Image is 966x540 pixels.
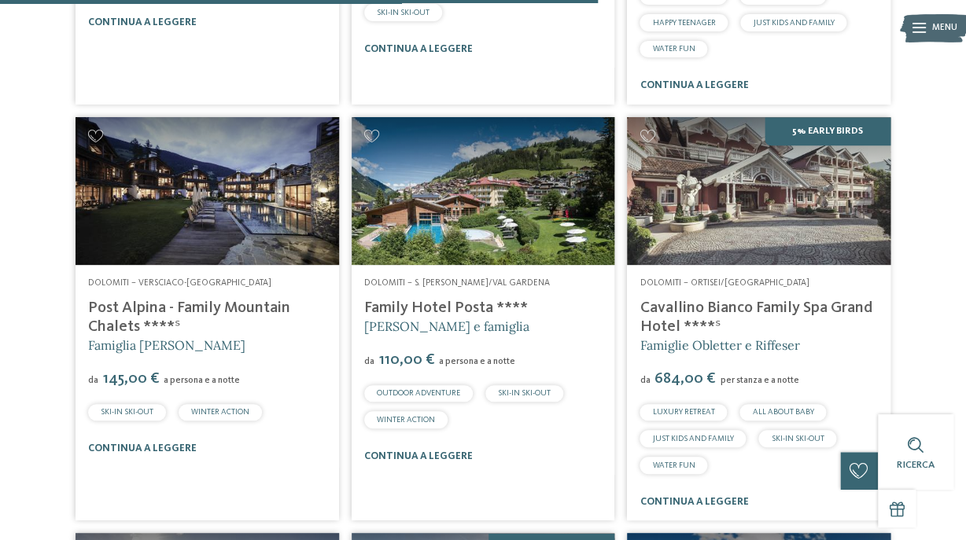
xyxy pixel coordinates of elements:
img: Cercate un hotel per famiglie? Qui troverete solo i migliori! [352,117,615,265]
a: Cercate un hotel per famiglie? Qui troverete solo i migliori! [627,117,890,265]
img: Post Alpina - Family Mountain Chalets ****ˢ [76,117,339,265]
span: SKI-IN SKI-OUT [498,389,551,397]
span: Ricerca [897,460,935,470]
span: [PERSON_NAME] e famiglia [364,318,529,334]
span: SKI-IN SKI-OUT [377,9,430,17]
span: 684,00 € [651,371,718,387]
img: Family Spa Grand Hotel Cavallino Bianco ****ˢ [627,117,890,265]
span: Famiglia [PERSON_NAME] [88,337,245,353]
span: a persona e a notte [439,357,515,366]
span: 145,00 € [100,371,162,387]
span: da [364,357,374,366]
a: continua a leggere [640,497,748,507]
a: Cavallino Bianco Family Spa Grand Hotel ****ˢ [640,300,872,335]
a: continua a leggere [640,80,748,90]
span: SKI-IN SKI-OUT [771,435,824,443]
a: Cercate un hotel per famiglie? Qui troverete solo i migliori! [76,117,339,265]
a: continua a leggere [88,443,197,454]
span: da [640,376,650,385]
span: Famiglie Obletter e Riffeser [640,337,799,353]
a: Family Hotel Posta **** [364,300,528,316]
span: Dolomiti – Versciaco-[GEOGRAPHIC_DATA] [88,278,271,288]
span: WINTER ACTION [377,416,435,424]
span: HAPPY TEENAGER [652,19,715,27]
span: JUST KIDS AND FAMILY [753,19,834,27]
span: OUTDOOR ADVENTURE [377,389,460,397]
span: JUST KIDS AND FAMILY [652,435,733,443]
a: continua a leggere [364,451,473,461]
span: Dolomiti – Ortisei/[GEOGRAPHIC_DATA] [640,278,809,288]
span: LUXURY RETREAT [652,408,714,416]
span: WATER FUN [652,45,695,53]
span: SKI-IN SKI-OUT [101,408,153,416]
a: Post Alpina - Family Mountain Chalets ****ˢ [88,300,290,335]
span: da [88,376,98,385]
span: ALL ABOUT BABY [752,408,813,416]
span: WINTER ACTION [191,408,249,416]
span: per stanza e a notte [721,376,799,385]
a: continua a leggere [364,44,473,54]
span: WATER FUN [652,461,695,469]
span: a persona e a notte [164,376,240,385]
span: Dolomiti – S. [PERSON_NAME]/Val Gardena [364,278,550,288]
a: continua a leggere [88,17,197,28]
span: 110,00 € [376,352,437,368]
